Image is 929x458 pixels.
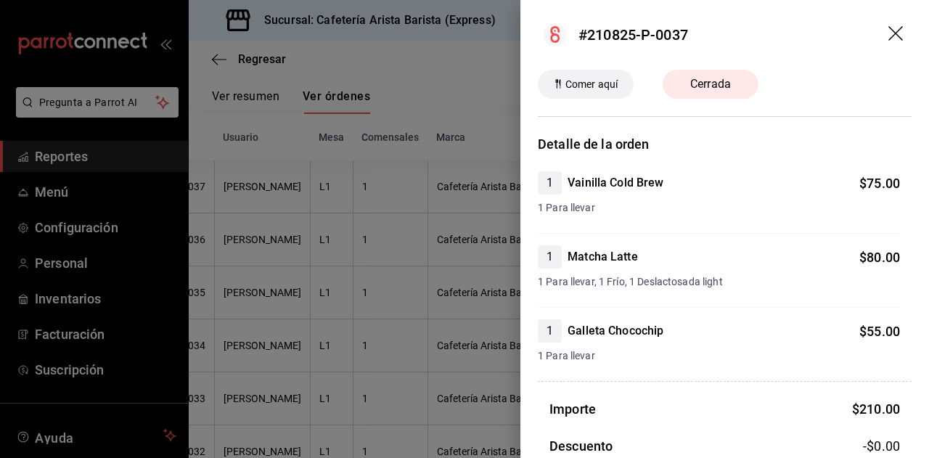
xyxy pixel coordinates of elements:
[538,248,562,266] span: 1
[538,322,562,340] span: 1
[549,399,596,419] h3: Importe
[859,250,900,265] span: $ 80.00
[852,401,900,417] span: $ 210.00
[568,174,663,192] h4: Vainilla Cold Brew
[560,77,623,92] span: Comer aquí
[538,274,900,290] span: 1 Para llevar, 1 Frío, 1 Deslactosada light
[888,26,906,44] button: drag
[863,436,900,456] span: -$0.00
[568,322,663,340] h4: Galleta Chocochip
[568,248,638,266] h4: Matcha Latte
[538,174,562,192] span: 1
[538,348,900,364] span: 1 Para llevar
[538,134,912,154] h3: Detalle de la orden
[859,176,900,191] span: $ 75.00
[538,200,900,216] span: 1 Para llevar
[549,436,613,456] h3: Descuento
[682,75,740,93] span: Cerrada
[859,324,900,339] span: $ 55.00
[578,24,688,46] div: #210825-P-0037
